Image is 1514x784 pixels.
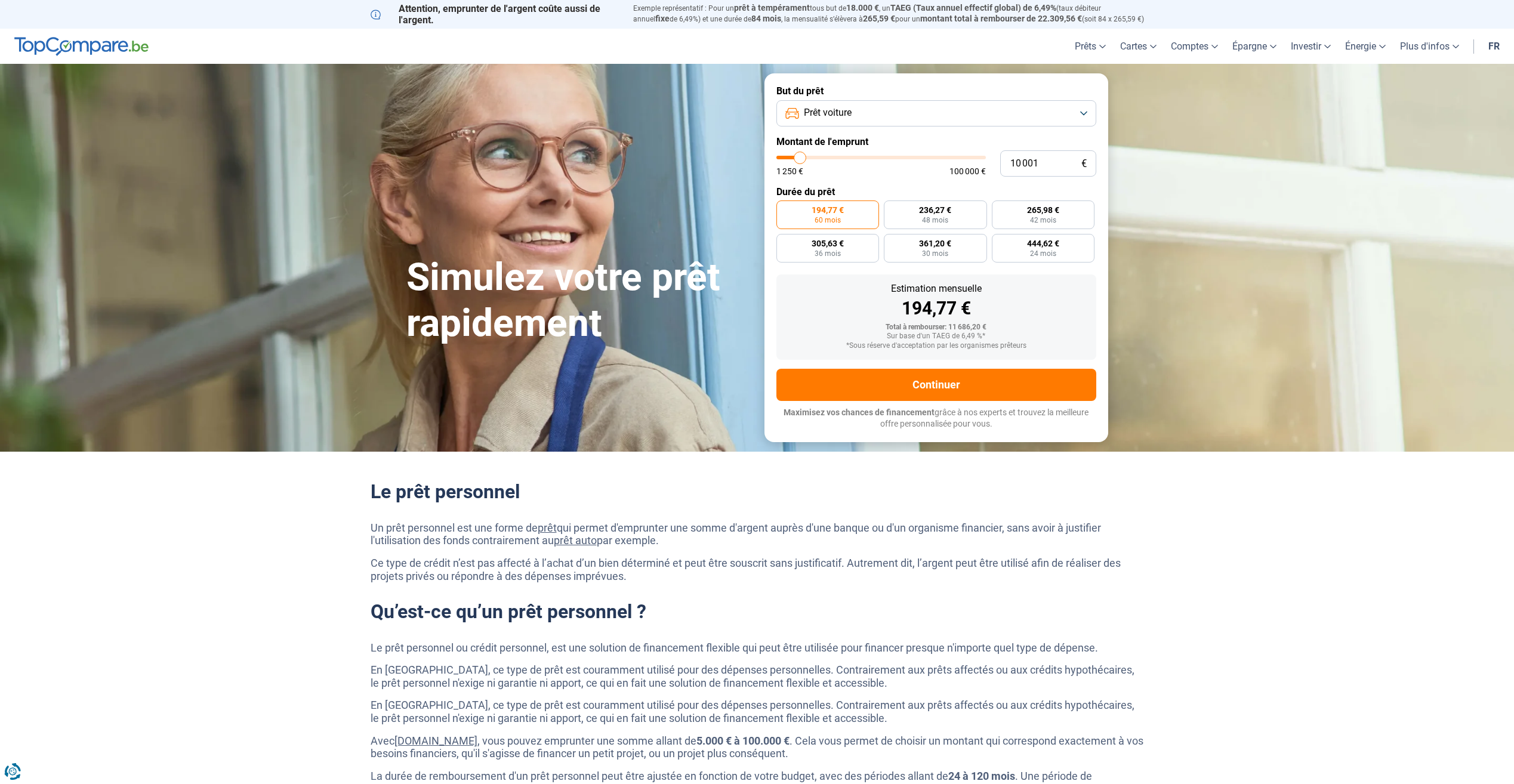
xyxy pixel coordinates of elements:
[919,206,951,214] span: 236,27 €
[371,3,619,26] p: Attention, emprunter de l'argent coûte aussi de l'argent.
[776,186,1096,197] label: Durée du prêt
[922,217,948,224] span: 48 mois
[1030,217,1056,224] span: 42 mois
[786,300,1087,317] div: 194,77 €
[371,557,1144,582] p: Ce type de crédit n’est pas affecté à l’achat d’un bien déterminé et peut être souscrit sans just...
[948,770,1015,782] strong: 24 à 120 mois
[815,250,841,257] span: 36 mois
[786,323,1087,332] div: Total à rembourser: 11 686,20 €
[812,239,844,248] span: 305,63 €
[1481,29,1507,64] a: fr
[846,3,879,13] span: 18.000 €
[815,217,841,224] span: 60 mois
[920,14,1082,23] span: montant total à rembourser de 22.309,56 €
[1113,29,1164,64] a: Cartes
[776,369,1096,401] button: Continuer
[1027,239,1059,248] span: 444,62 €
[784,408,935,417] span: Maximisez vos chances de financement
[371,600,1144,623] h2: Qu’est-ce qu’un prêt personnel ?
[776,167,803,175] span: 1 250 €
[786,284,1087,294] div: Estimation mensuelle
[786,332,1087,341] div: Sur base d'un TAEG de 6,49 %*
[655,14,670,23] span: fixe
[371,663,1144,689] p: En [GEOGRAPHIC_DATA], ce type de prêt est couramment utilisé pour des dépenses personnelles. Cont...
[1068,29,1113,64] a: Prêts
[371,641,1144,655] p: Le prêt personnel ou crédit personnel, est une solution de financement flexible qui peut être uti...
[776,100,1096,126] button: Prêt voiture
[371,521,1144,547] p: Un prêt personnel est une forme de qui permet d'emprunter une somme d'argent auprès d'une banque ...
[371,734,1144,760] p: Avec , vous pouvez emprunter une somme allant de . Cela vous permet de choisir un montant qui cor...
[1225,29,1284,64] a: Épargne
[1284,29,1338,64] a: Investir
[371,699,1144,724] p: En [GEOGRAPHIC_DATA], ce type de prêt est couramment utilisé pour des dépenses personnelles. Cont...
[406,255,750,347] h1: Simulez votre prêt rapidement
[1393,29,1466,64] a: Plus d'infos
[863,14,895,23] span: 265,59 €
[696,734,790,747] strong: 5.000 € à 100.000 €
[922,250,948,257] span: 30 mois
[919,239,951,248] span: 361,20 €
[1338,29,1393,64] a: Énergie
[1030,250,1056,257] span: 24 mois
[394,734,477,747] a: [DOMAIN_NAME]
[776,136,1096,147] label: Montant de l'emprunt
[1027,206,1059,214] span: 265,98 €
[734,3,810,13] span: prêt à tempérament
[786,342,1087,350] div: *Sous réserve d'acceptation par les organismes prêteurs
[949,167,986,175] span: 100 000 €
[14,37,149,56] img: TopCompare
[1081,159,1087,169] span: €
[812,206,844,214] span: 194,77 €
[554,534,597,547] a: prêt auto
[633,3,1144,24] p: Exemple représentatif : Pour un tous but de , un (taux débiteur annuel de 6,49%) et une durée de ...
[538,521,557,534] a: prêt
[751,14,781,23] span: 84 mois
[804,106,852,119] span: Prêt voiture
[890,3,1056,13] span: TAEG (Taux annuel effectif global) de 6,49%
[371,480,1144,503] h2: Le prêt personnel
[776,85,1096,97] label: But du prêt
[1164,29,1225,64] a: Comptes
[776,407,1096,430] p: grâce à nos experts et trouvez la meilleure offre personnalisée pour vous.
